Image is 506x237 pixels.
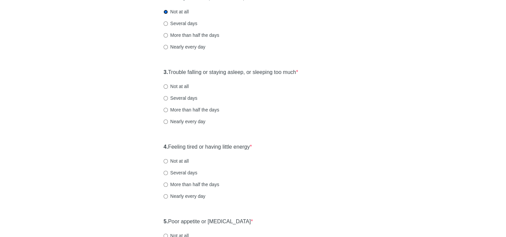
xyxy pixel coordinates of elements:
[164,182,168,187] input: More than half the days
[164,158,189,164] label: Not at all
[164,143,252,151] label: Feeling tired or having little energy
[164,106,219,113] label: More than half the days
[164,69,168,75] strong: 3.
[164,159,168,163] input: Not at all
[164,218,253,226] label: Poor appetite or [MEDICAL_DATA]
[164,21,168,26] input: Several days
[164,45,168,49] input: Nearly every day
[164,169,197,176] label: Several days
[164,84,168,89] input: Not at all
[164,120,168,124] input: Nearly every day
[164,44,205,50] label: Nearly every day
[164,108,168,112] input: More than half the days
[164,95,197,101] label: Several days
[164,171,168,175] input: Several days
[164,144,168,150] strong: 4.
[164,194,168,199] input: Nearly every day
[164,69,298,76] label: Trouble falling or staying asleep, or sleeping too much
[164,118,205,125] label: Nearly every day
[164,8,189,15] label: Not at all
[164,193,205,200] label: Nearly every day
[164,20,197,27] label: Several days
[164,32,219,38] label: More than half the days
[164,10,168,14] input: Not at all
[164,181,219,188] label: More than half the days
[164,33,168,37] input: More than half the days
[164,83,189,90] label: Not at all
[164,96,168,100] input: Several days
[164,219,168,224] strong: 5.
